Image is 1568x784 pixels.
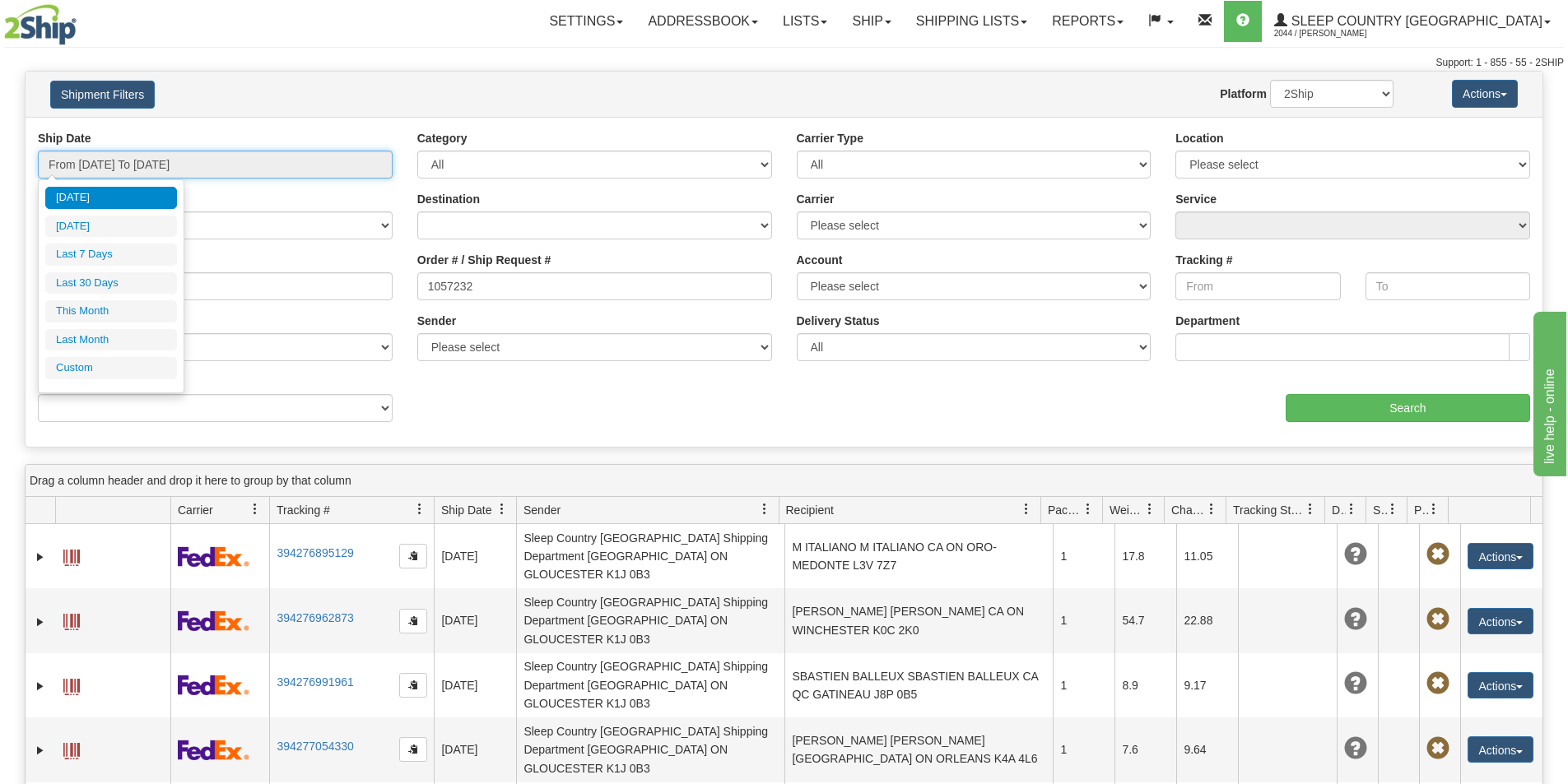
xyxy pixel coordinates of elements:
li: Last Month [45,329,177,351]
a: Label [63,735,80,762]
span: Pickup Not Assigned [1426,737,1449,760]
td: Sleep Country [GEOGRAPHIC_DATA] Shipping Department [GEOGRAPHIC_DATA] ON GLOUCESTER K1J 0B3 [516,717,784,782]
a: Expand [32,549,49,565]
input: Search [1286,394,1530,422]
span: Sender [523,502,561,518]
a: Ship Date filter column settings [488,495,516,523]
span: Shipment Issues [1373,502,1387,518]
button: Copy to clipboard [399,673,427,698]
a: Charge filter column settings [1198,495,1226,523]
span: Sleep Country [GEOGRAPHIC_DATA] [1287,14,1542,28]
label: Destination [417,191,480,207]
a: 394276991961 [277,675,353,689]
li: Last 7 Days [45,244,177,266]
a: Sender filter column settings [751,495,779,523]
input: To [1366,272,1530,300]
span: Packages [1048,502,1082,518]
label: Sender [417,313,456,329]
button: Actions [1452,80,1518,108]
span: Tracking Status [1233,502,1305,518]
label: Delivery Status [797,313,880,329]
img: logo2044.jpg [4,4,77,45]
label: Carrier Type [797,130,863,146]
span: Charge [1171,502,1206,518]
span: Unknown [1344,543,1367,566]
span: Unknown [1344,608,1367,631]
span: Ship Date [441,502,491,518]
a: Packages filter column settings [1074,495,1102,523]
div: Support: 1 - 855 - 55 - 2SHIP [4,56,1564,70]
td: [DATE] [434,653,516,717]
a: 394276895129 [277,546,353,559]
a: Ship [840,1,903,42]
span: Pickup Not Assigned [1426,608,1449,631]
button: Copy to clipboard [399,544,427,568]
td: 7.6 [1114,717,1176,782]
a: 394276962873 [277,611,353,624]
div: live help - online [12,10,152,30]
td: M ITALIANO M ITALIANO CA ON ORO-MEDONTE L3V 7Z7 [784,524,1053,588]
label: Carrier [797,191,835,207]
label: Order # / Ship Request # [417,252,551,268]
td: Sleep Country [GEOGRAPHIC_DATA] Shipping Department [GEOGRAPHIC_DATA] ON GLOUCESTER K1J 0B3 [516,588,784,652]
li: This Month [45,300,177,322]
label: Service [1175,191,1217,207]
td: 9.64 [1176,717,1238,782]
td: 1 [1053,588,1114,652]
label: Location [1175,130,1223,146]
td: [DATE] [434,588,516,652]
label: Department [1175,313,1240,329]
td: Sleep Country [GEOGRAPHIC_DATA] Shipping Department [GEOGRAPHIC_DATA] ON GLOUCESTER K1J 0B3 [516,524,784,588]
td: [PERSON_NAME] [PERSON_NAME] [GEOGRAPHIC_DATA] ON ORLEANS K4A 4L6 [784,717,1053,782]
a: Addressbook [635,1,770,42]
img: 2 - FedEx [178,675,249,695]
span: Recipient [786,502,834,518]
span: Pickup Not Assigned [1426,543,1449,566]
a: Settings [537,1,635,42]
a: Delivery Status filter column settings [1338,495,1366,523]
span: Pickup Status [1414,502,1428,518]
a: Pickup Status filter column settings [1420,495,1448,523]
span: Delivery Status [1332,502,1346,518]
input: From [1175,272,1340,300]
td: 22.88 [1176,588,1238,652]
td: 1 [1053,524,1114,588]
a: Expand [32,614,49,630]
a: Expand [32,742,49,758]
span: Weight [1110,502,1144,518]
label: Platform [1220,86,1267,102]
div: grid grouping header [26,465,1542,497]
a: Recipient filter column settings [1012,495,1040,523]
li: Custom [45,357,177,379]
td: SBASTIEN BALLEUX SBASTIEN BALLEUX CA QC GATINEAU J8P 0B5 [784,653,1053,717]
span: 2044 / [PERSON_NAME] [1274,26,1398,42]
img: 2 - FedEx [178,740,249,760]
button: Copy to clipboard [399,737,427,762]
label: Category [417,130,468,146]
a: Weight filter column settings [1136,495,1164,523]
button: Copy to clipboard [399,609,427,633]
li: [DATE] [45,216,177,238]
a: Label [63,542,80,568]
label: Tracking # [1175,252,1232,268]
img: 2 - FedEx [178,546,249,567]
label: Ship Date [38,130,91,146]
span: Unknown [1344,672,1367,695]
td: [DATE] [434,524,516,588]
a: Label [63,671,80,698]
button: Actions [1468,543,1533,569]
li: [DATE] [45,187,177,209]
span: Pickup Not Assigned [1426,672,1449,695]
td: Sleep Country [GEOGRAPHIC_DATA] Shipping Department [GEOGRAPHIC_DATA] ON GLOUCESTER K1J 0B3 [516,653,784,717]
button: Shipment Filters [50,81,155,109]
td: 1 [1053,653,1114,717]
td: 17.8 [1114,524,1176,588]
span: Carrier [178,502,213,518]
td: [PERSON_NAME] [PERSON_NAME] CA ON WINCHESTER K0C 2K0 [784,588,1053,652]
button: Actions [1468,672,1533,698]
span: Unknown [1344,737,1367,760]
iframe: chat widget [1530,308,1566,476]
td: 1 [1053,717,1114,782]
a: Expand [32,678,49,694]
img: 2 - FedEx [178,610,249,631]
